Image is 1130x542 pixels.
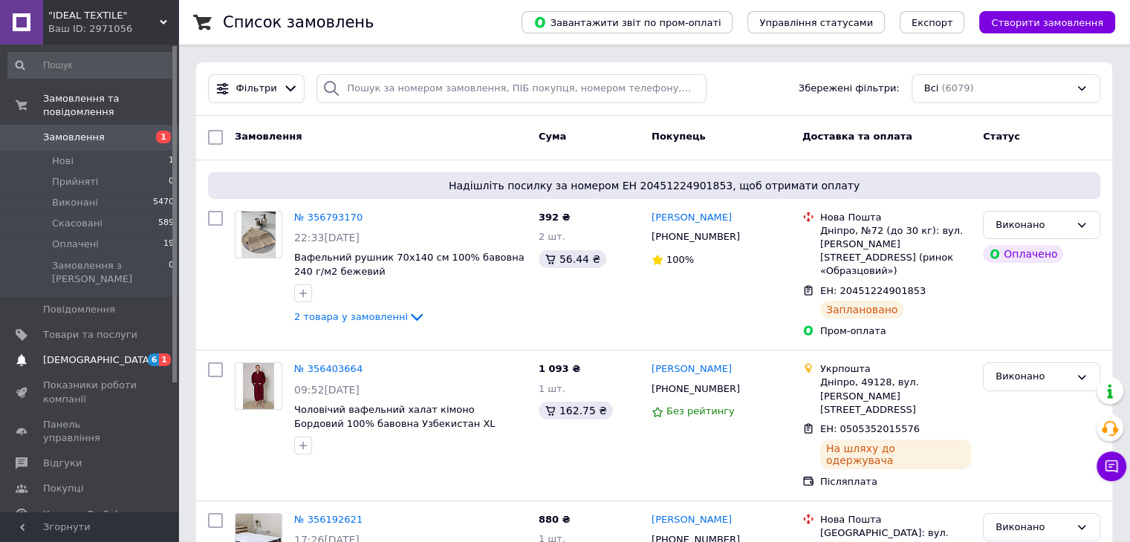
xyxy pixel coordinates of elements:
[294,514,363,525] a: № 356192621
[43,379,137,405] span: Показники роботи компанії
[979,11,1115,33] button: Створити замовлення
[148,353,160,366] span: 6
[652,362,732,376] a: [PERSON_NAME]
[652,513,732,527] a: [PERSON_NAME]
[649,379,743,399] div: [PHONE_NUMBER]
[652,211,732,225] a: [PERSON_NAME]
[235,211,282,258] a: Фото товару
[941,82,973,94] span: (6079)
[294,252,525,277] a: Вафельний рушник 70х140 см 100% бавовна 240 г/м2 бежевий
[539,402,613,419] div: 162.75 ₴
[820,301,904,319] div: Заплановано
[294,311,408,322] span: 2 товара у замовленні
[235,362,282,410] a: Фото товару
[52,175,98,189] span: Прийняті
[158,217,174,230] span: 589
[236,82,277,96] span: Фільтри
[820,285,926,296] span: ЕН: 20451224901853
[316,74,707,103] input: Пошук за номером замовлення, ПІБ покупця, номером телефону, Email, номером накладної
[964,16,1115,27] a: Створити замовлення
[223,13,374,31] h1: Список замовлень
[991,17,1103,28] span: Створити замовлення
[799,82,900,96] span: Збережені фільтри:
[294,232,360,244] span: 22:33[DATE]
[235,131,302,142] span: Замовлення
[996,218,1070,233] div: Виконано
[912,17,953,28] span: Експорт
[820,440,971,469] div: На шляху до одержувача
[214,178,1094,193] span: Надішліть посилку за номером ЕН 20451224901853, щоб отримати оплату
[43,303,115,316] span: Повідомлення
[52,154,74,168] span: Нові
[820,475,971,489] div: Післяплата
[294,363,363,374] a: № 356403664
[539,212,571,223] span: 392 ₴
[153,196,174,209] span: 5470
[666,405,735,417] span: Без рейтингу
[539,250,606,268] div: 56.44 ₴
[652,131,706,142] span: Покупець
[48,9,160,22] span: "IDEAL TEXTILE"
[539,231,565,242] span: 2 шт.
[241,212,276,258] img: Фото товару
[156,131,171,143] span: 1
[43,131,105,144] span: Замовлення
[539,514,571,525] span: 880 ₴
[43,418,137,445] span: Панель управління
[163,238,174,251] span: 19
[983,131,1020,142] span: Статус
[1097,451,1126,481] button: Чат з покупцем
[52,217,103,230] span: Скасовані
[649,227,743,246] div: [PHONE_NUMBER]
[294,404,496,429] a: Чоловічий вафельний халат кімоно Бордовий 100% бавовна Узбекистан XL
[924,82,939,96] span: Всі
[294,212,363,223] a: № 356793170
[539,131,566,142] span: Cума
[52,196,98,209] span: Виконані
[820,362,971,376] div: Укрпошта
[43,92,178,119] span: Замовлення та повідомлення
[243,363,274,409] img: Фото товару
[159,353,171,366] span: 1
[759,17,873,28] span: Управління статусами
[820,224,971,278] div: Дніпро, №72 (до 30 кг): вул. [PERSON_NAME][STREET_ADDRESS] (ринок «Образцовий»)
[802,131,912,142] span: Доставка та оплата
[539,383,565,394] span: 1 шт.
[539,363,580,374] span: 1 093 ₴
[900,11,965,33] button: Експорт
[169,154,174,168] span: 1
[52,259,169,286] span: Замовлення з [PERSON_NAME]
[43,457,82,470] span: Відгуки
[294,311,426,322] a: 2 товара у замовленні
[169,175,174,189] span: 0
[48,22,178,36] div: Ваш ID: 2971056
[522,11,733,33] button: Завантажити звіт по пром-оплаті
[43,328,137,342] span: Товари та послуги
[294,384,360,396] span: 09:52[DATE]
[747,11,885,33] button: Управління статусами
[820,376,971,417] div: Дніпро, 49128, вул. [PERSON_NAME][STREET_ADDRESS]
[43,508,123,521] span: Каталог ProSale
[820,324,971,338] div: Пром-оплата
[52,238,99,251] span: Оплачені
[820,513,971,526] div: Нова Пошта
[666,254,694,265] span: 100%
[7,52,175,79] input: Пошук
[820,211,971,224] div: Нова Пошта
[996,369,1070,385] div: Виконано
[996,520,1070,535] div: Виконано
[43,482,83,495] span: Покупці
[43,353,153,367] span: [DEMOGRAPHIC_DATA]
[983,245,1063,263] div: Оплачено
[820,423,920,434] span: ЕН: 0505352015576
[169,259,174,286] span: 0
[533,16,721,29] span: Завантажити звіт по пром-оплаті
